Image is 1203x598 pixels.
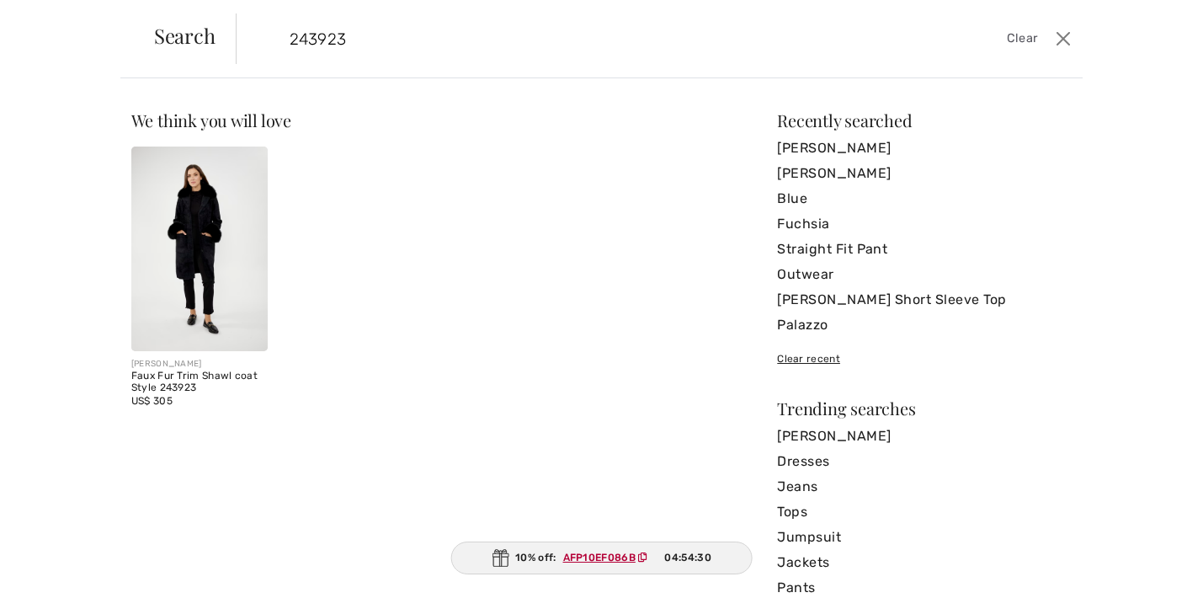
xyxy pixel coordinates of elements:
button: Close [1051,25,1076,52]
input: TYPE TO SEARCH [277,13,858,64]
div: 10% off: [450,542,753,574]
span: Clear [1007,29,1038,48]
ins: AFP10EF086B [563,552,636,563]
a: Fuchsia [777,211,1072,237]
a: Palazzo [777,312,1072,338]
a: Straight Fit Pant [777,237,1072,262]
a: [PERSON_NAME] [777,136,1072,161]
div: Trending searches [777,400,1072,417]
span: 04:54:30 [664,550,711,565]
span: We think you will love [131,109,291,131]
a: [PERSON_NAME] [777,161,1072,186]
span: Chat [40,12,74,27]
div: Faux Fur Trim Shawl coat Style 243923 [131,371,268,394]
a: [PERSON_NAME] Short Sleeve Top [777,287,1072,312]
img: Faux Fur Trim Shawl coat Style 243923. Black [131,147,268,351]
a: Jackets [777,550,1072,575]
a: Tops [777,499,1072,525]
a: Blue [777,186,1072,211]
a: [PERSON_NAME] [777,424,1072,449]
a: Dresses [777,449,1072,474]
a: Jeans [777,474,1072,499]
img: Gift.svg [492,549,508,567]
a: Jumpsuit [777,525,1072,550]
a: Outwear [777,262,1072,287]
div: Clear recent [777,351,1072,366]
span: Search [154,25,216,45]
div: Recently searched [777,112,1072,129]
div: [PERSON_NAME] [131,358,268,371]
span: US$ 305 [131,395,173,407]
